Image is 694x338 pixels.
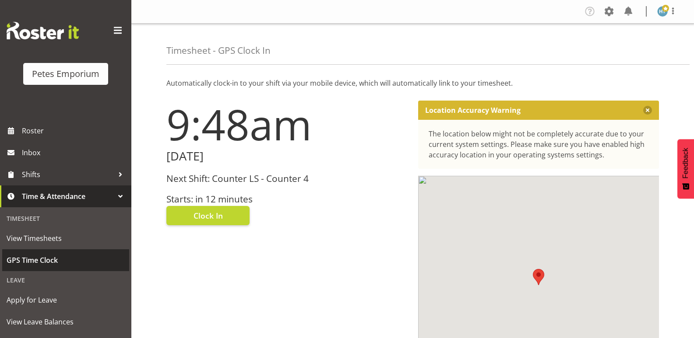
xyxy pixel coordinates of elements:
[22,190,114,203] span: Time & Attendance
[166,150,408,163] h2: [DATE]
[425,106,521,115] p: Location Accuracy Warning
[166,45,271,56] h4: Timesheet - GPS Clock In
[166,174,408,184] h3: Next Shift: Counter LS - Counter 4
[166,78,659,88] p: Automatically clock-in to your shift via your mobile device, which will automatically link to you...
[166,101,408,148] h1: 9:48am
[2,311,129,333] a: View Leave Balances
[682,148,690,178] span: Feedback
[657,6,668,17] img: helena-tomlin701.jpg
[22,124,127,137] span: Roster
[2,209,129,227] div: Timesheet
[166,194,408,204] h3: Starts: in 12 minutes
[22,168,114,181] span: Shifts
[22,146,127,159] span: Inbox
[2,289,129,311] a: Apply for Leave
[7,293,125,307] span: Apply for Leave
[166,206,250,225] button: Clock In
[7,232,125,245] span: View Timesheets
[32,67,99,80] div: Petes Emporium
[7,254,125,267] span: GPS Time Clock
[2,271,129,289] div: Leave
[643,106,652,115] button: Close message
[2,249,129,271] a: GPS Time Clock
[7,22,79,39] img: Rosterit website logo
[2,227,129,249] a: View Timesheets
[677,139,694,199] button: Feedback - Show survey
[194,210,223,221] span: Clock In
[429,129,649,160] div: The location below might not be completely accurate due to your current system settings. Please m...
[7,315,125,328] span: View Leave Balances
